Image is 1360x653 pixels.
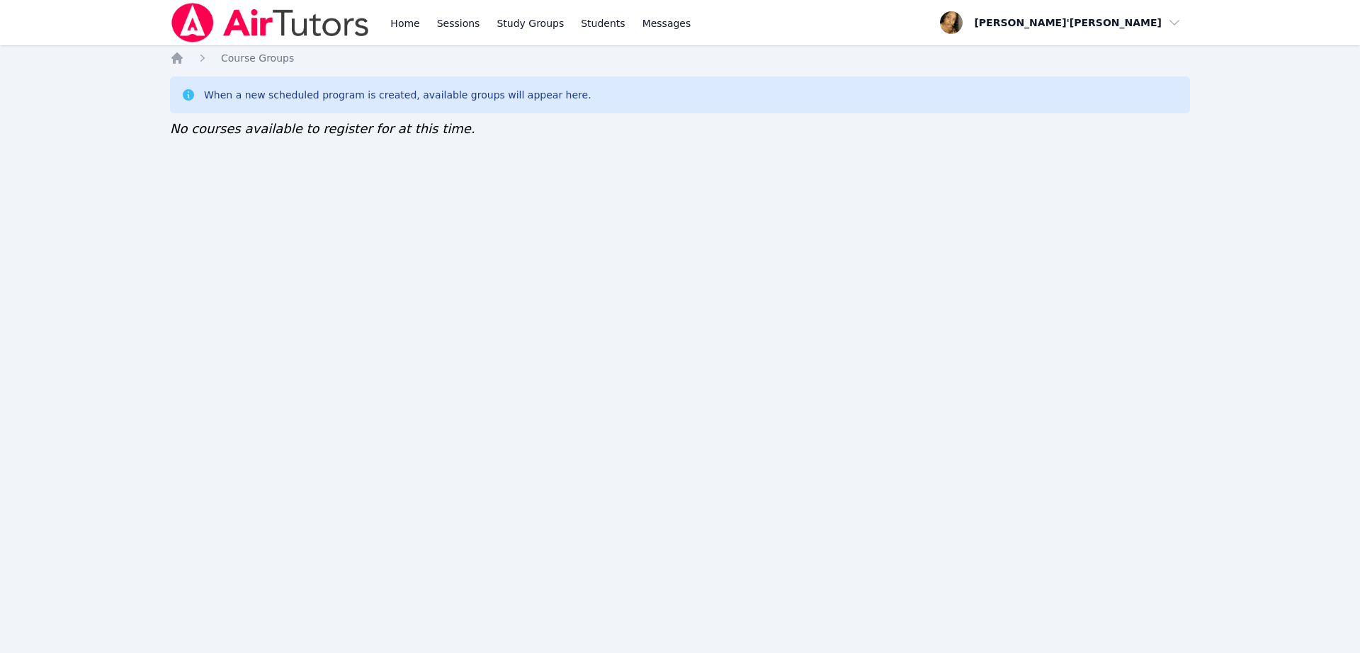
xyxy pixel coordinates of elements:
[642,16,691,30] span: Messages
[204,88,591,102] div: When a new scheduled program is created, available groups will appear here.
[221,51,294,65] a: Course Groups
[170,51,1190,65] nav: Breadcrumb
[170,121,475,136] span: No courses available to register for at this time.
[170,3,370,42] img: Air Tutors
[221,52,294,64] span: Course Groups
